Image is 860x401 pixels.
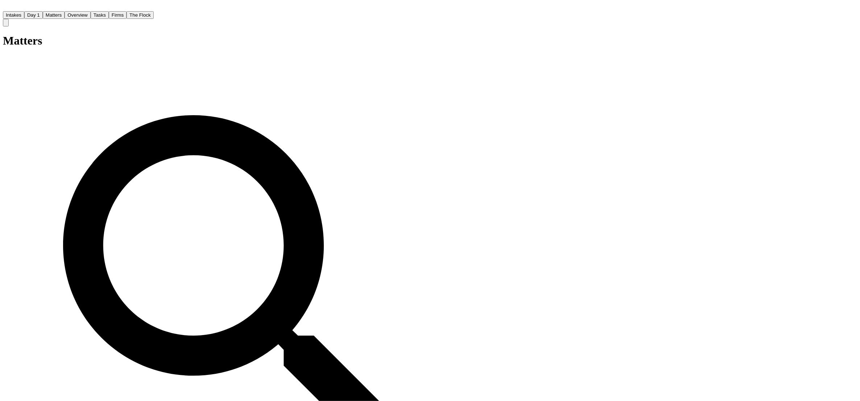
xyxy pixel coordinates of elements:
button: Firms [109,11,127,19]
button: Matters [43,11,65,19]
a: Day 1 [24,12,43,18]
h1: Matters [3,34,484,47]
a: Tasks [91,12,109,18]
button: Intakes [3,11,24,19]
a: Intakes [3,12,24,18]
button: Day 1 [24,11,43,19]
img: Finch Logo [3,3,12,10]
button: Overview [65,11,91,19]
button: Tasks [91,11,109,19]
a: Home [3,5,12,11]
a: Matters [43,12,65,18]
a: Overview [65,12,91,18]
a: Firms [109,12,127,18]
button: The Flock [127,11,154,19]
a: The Flock [127,12,154,18]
